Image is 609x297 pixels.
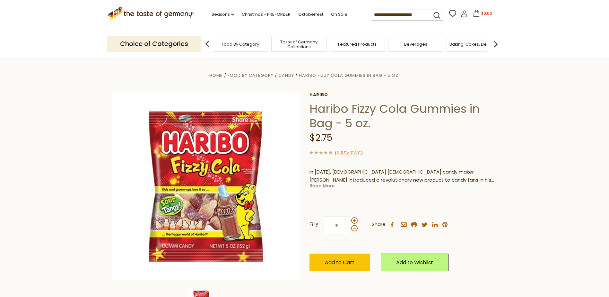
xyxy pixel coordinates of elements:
[201,38,214,50] img: previous arrow
[298,11,323,18] a: Oktoberfest
[335,150,363,156] span: ( )
[299,72,400,78] a: Haribo Fizzy Cola Gummies in Bag - 5 oz.
[338,42,377,47] a: Featured Products
[325,259,354,266] span: Add to Cart
[481,11,492,16] span: $0.00
[228,72,274,78] a: Food By Category
[372,221,387,229] span: Share:
[212,11,234,18] a: Seasons
[273,40,325,49] a: Taste of Germany Collections
[331,11,347,18] a: On Sale
[278,72,294,78] a: Candy
[309,92,497,97] a: Haribo
[309,220,319,228] strong: Qty:
[309,183,335,189] a: Read More
[242,11,291,18] a: Christmas - PRE-ORDER
[222,42,259,47] a: Food By Category
[309,254,370,271] button: Add to Cart
[469,10,496,19] button: $0.00
[449,42,499,47] a: Baking, Cakes, Desserts
[107,36,201,52] p: Choice of Categories
[309,168,497,184] p: In [DATE], [DEMOGRAPHIC_DATA] [DEMOGRAPHIC_DATA] candy maker [PERSON_NAME] introduced a revolutio...
[381,254,448,271] a: Add to Wishlist
[309,102,497,130] h1: Haribo Fizzy Cola Gummies in Bag - 5 oz.
[309,131,332,144] span: $2.75
[112,92,300,280] img: Haribo Fizzy Cola Gummies in Bag
[337,150,361,157] a: 0 Reviews
[489,38,502,50] img: next arrow
[209,72,223,78] a: Home
[324,216,350,234] input: Qty:
[404,42,427,47] a: Beverages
